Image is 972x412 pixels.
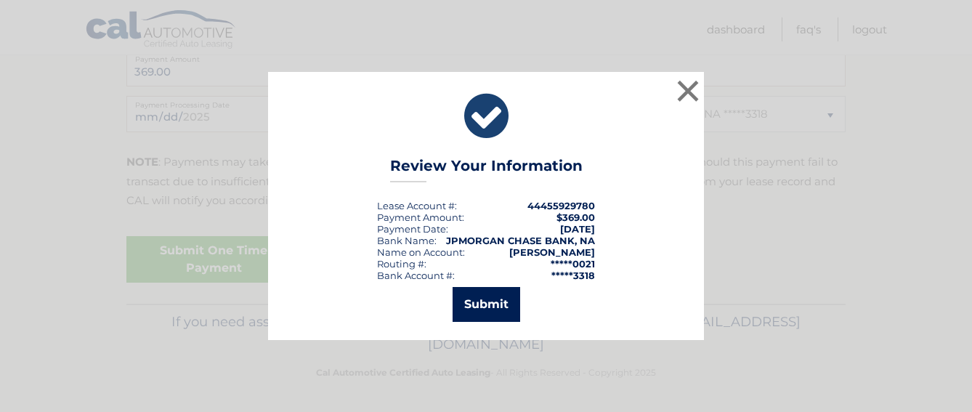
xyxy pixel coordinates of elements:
[377,246,465,258] div: Name on Account:
[377,270,455,281] div: Bank Account #:
[560,223,595,235] span: [DATE]
[509,246,595,258] strong: [PERSON_NAME]
[377,200,457,211] div: Lease Account #:
[390,157,583,182] h3: Review Your Information
[453,287,520,322] button: Submit
[527,200,595,211] strong: 44455929780
[377,235,437,246] div: Bank Name:
[673,76,702,105] button: ×
[556,211,595,223] span: $369.00
[377,211,464,223] div: Payment Amount:
[446,235,595,246] strong: JPMORGAN CHASE BANK, NA
[377,258,426,270] div: Routing #:
[377,223,446,235] span: Payment Date
[377,223,448,235] div: :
